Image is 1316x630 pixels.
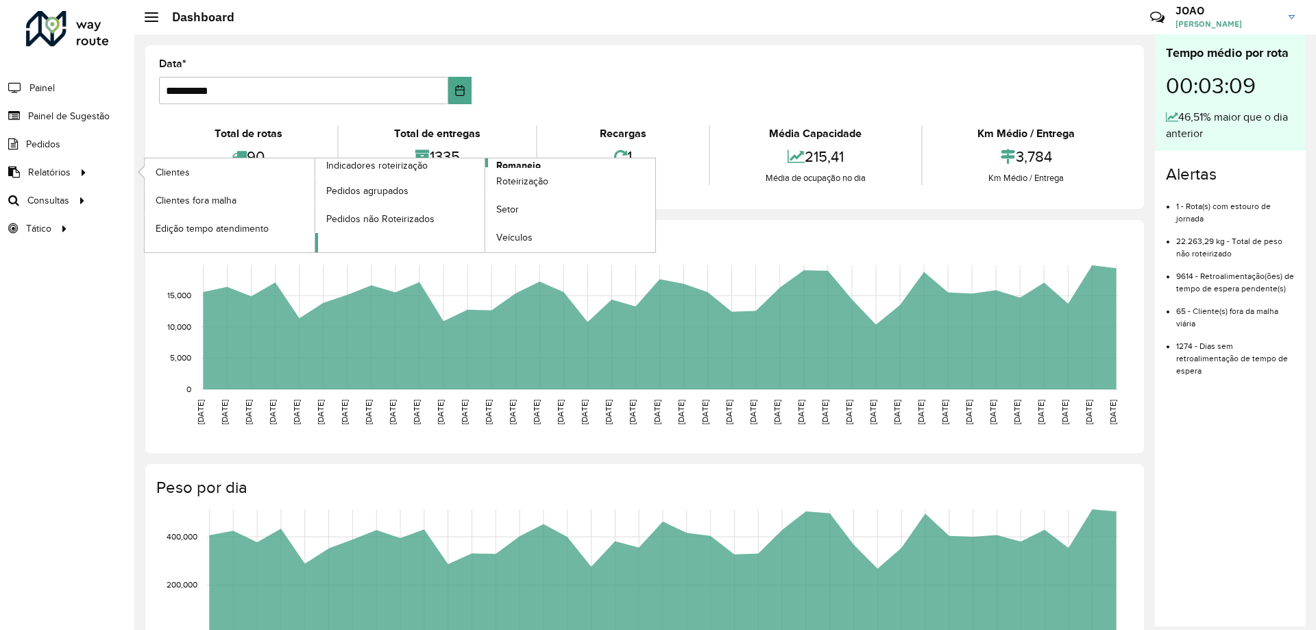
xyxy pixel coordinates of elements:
span: Setor [496,202,519,217]
text: 10,000 [167,322,191,331]
text: [DATE] [412,400,421,424]
text: [DATE] [653,400,661,424]
a: Pedidos agrupados [315,177,485,204]
text: [DATE] [196,400,205,424]
text: [DATE] [436,400,445,424]
a: Clientes [145,158,315,186]
li: 9614 - Retroalimentação(ões) de tempo de espera pendente(s) [1176,260,1295,295]
text: [DATE] [916,400,925,424]
a: Indicadores roteirização [145,158,485,252]
text: [DATE] [748,400,757,424]
text: [DATE] [556,400,565,424]
text: [DATE] [1060,400,1069,424]
a: Roteirização [485,168,655,195]
text: [DATE] [484,400,493,424]
span: Painel [29,81,55,95]
li: 1274 - Dias sem retroalimentação de tempo de espera [1176,330,1295,377]
text: [DATE] [316,400,325,424]
text: 200,000 [167,581,197,590]
div: Média Capacidade [714,125,917,142]
text: [DATE] [220,400,229,424]
a: Clientes fora malha [145,186,315,214]
div: Média de ocupação no dia [714,171,917,185]
text: [DATE] [964,400,973,424]
span: Tático [26,221,51,236]
text: [DATE] [988,400,997,424]
text: 15,000 [167,291,191,300]
text: [DATE] [460,400,469,424]
span: Consultas [27,193,69,208]
li: 22.263,29 kg - Total de peso não roteirizado [1176,225,1295,260]
h4: Alertas [1166,165,1295,184]
text: [DATE] [1036,400,1045,424]
div: Km Médio / Entrega [926,171,1127,185]
h4: Peso por dia [156,478,1130,498]
span: Pedidos [26,137,60,152]
span: Veículos [496,230,533,245]
text: [DATE] [940,400,949,424]
div: Km Médio / Entrega [926,125,1127,142]
text: 0 [186,385,191,393]
span: Clientes [156,165,190,180]
a: Setor [485,196,655,223]
text: 5,000 [170,354,191,363]
text: [DATE] [868,400,877,424]
div: 90 [162,142,334,171]
button: Choose Date [448,77,472,104]
a: Edição tempo atendimento [145,215,315,242]
text: [DATE] [796,400,805,424]
h2: Dashboard [158,10,234,25]
span: Roteirização [496,174,548,189]
div: 46,51% maior que o dia anterior [1166,109,1295,142]
span: Pedidos não Roteirizados [326,212,435,226]
h3: JOAO [1175,4,1278,17]
div: Total de entregas [342,125,532,142]
text: [DATE] [268,400,277,424]
a: Contato Rápido [1143,3,1172,32]
text: [DATE] [772,400,781,424]
text: [DATE] [724,400,733,424]
text: [DATE] [1084,400,1093,424]
text: [DATE] [1012,400,1021,424]
text: [DATE] [364,400,373,424]
span: [PERSON_NAME] [1175,18,1278,30]
div: 215,41 [714,142,917,171]
text: [DATE] [628,400,637,424]
span: Painel de Sugestão [28,109,110,123]
div: 00:03:09 [1166,62,1295,109]
text: [DATE] [340,400,349,424]
span: Edição tempo atendimento [156,221,269,236]
text: [DATE] [892,400,901,424]
li: 1 - Rota(s) com estouro de jornada [1176,190,1295,225]
span: Pedidos agrupados [326,184,409,198]
text: 400,000 [167,532,197,541]
span: Clientes fora malha [156,193,236,208]
text: [DATE] [580,400,589,424]
li: 65 - Cliente(s) fora da malha viária [1176,295,1295,330]
text: [DATE] [1108,400,1117,424]
text: [DATE] [244,400,253,424]
div: Total de rotas [162,125,334,142]
text: [DATE] [532,400,541,424]
text: [DATE] [388,400,397,424]
text: [DATE] [508,400,517,424]
label: Data [159,56,186,72]
span: Indicadores roteirização [326,158,428,173]
span: Romaneio [496,158,541,173]
a: Veículos [485,224,655,252]
div: Tempo médio por rota [1166,44,1295,62]
div: 1 [541,142,705,171]
div: 3,784 [926,142,1127,171]
a: Romaneio [315,158,656,252]
text: [DATE] [677,400,685,424]
text: [DATE] [604,400,613,424]
text: [DATE] [700,400,709,424]
div: 1335 [342,142,532,171]
div: Recargas [541,125,705,142]
text: [DATE] [820,400,829,424]
span: Relatórios [28,165,71,180]
a: Pedidos não Roteirizados [315,205,485,232]
text: [DATE] [292,400,301,424]
text: [DATE] [844,400,853,424]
